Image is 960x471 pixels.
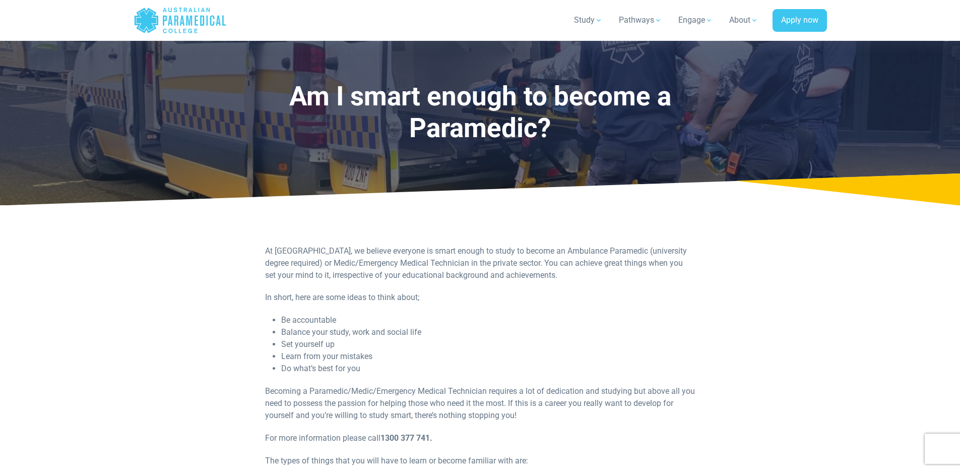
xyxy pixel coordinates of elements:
[773,9,827,32] a: Apply now
[723,6,764,34] a: About
[380,433,432,443] strong: 1300 377 741.
[265,291,695,304] p: In short, here are some ideas to think about;
[265,385,695,422] p: Becoming a Paramedic/Medic/Emergency Medical Technician requires a lot of dedication and studying...
[265,455,695,467] p: The types of things that you will have to learn or become familiar with are:
[220,81,740,145] h1: Am I smart enough to become a Paramedic?
[134,4,227,37] a: Australian Paramedical College
[265,432,695,444] p: For more information please call
[281,363,695,375] li: Do what’s best for you
[281,326,695,338] li: Balance your study, work and social life
[568,6,609,34] a: Study
[672,6,719,34] a: Engage
[281,350,695,363] li: Learn from your mistakes
[265,245,695,281] p: At [GEOGRAPHIC_DATA], we believe everyone is smart enough to study to become an Ambulance Paramed...
[281,314,695,326] li: Be accountable
[281,338,695,350] li: Set yourself up
[613,6,668,34] a: Pathways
